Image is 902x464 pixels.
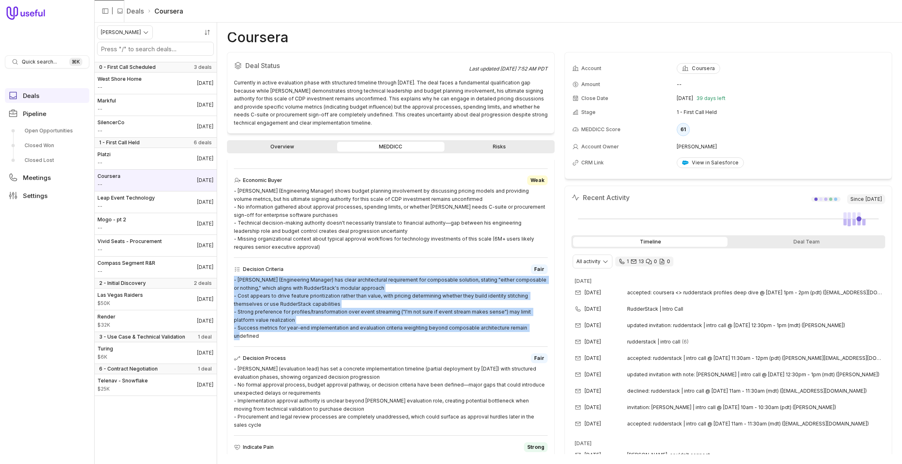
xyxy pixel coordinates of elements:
span: 1 deal [198,366,212,372]
div: 1 call and 13 email threads [615,257,673,266]
time: Deal Close Date [197,102,213,108]
span: RudderStack | Intro Call [627,306,872,312]
div: Decision Process [234,353,548,363]
time: [DATE] [585,452,601,458]
span: Pipeline [23,111,46,117]
a: Render$32K[DATE] [94,310,217,332]
span: Quick search... [22,59,57,65]
span: SilencerCo [97,119,125,126]
a: Risks [446,142,553,152]
div: Deal Team [729,237,884,247]
a: Closed Lost [5,154,89,167]
time: Deal Close Date [197,350,213,356]
span: Amount [581,81,600,88]
span: Mogo - pt 2 [97,216,126,223]
div: Pipeline submenu [5,124,89,167]
div: Currently in active evaluation phase with structured timeline through [DATE]. The deal faces a fu... [234,79,548,127]
a: Deals [5,88,89,103]
time: [DATE] [585,322,601,329]
span: Account Owner [581,143,619,150]
span: Markful [97,98,116,104]
span: 1 - First Call Held [99,139,140,146]
div: Indicate Pain [234,442,548,452]
h1: Coursera [227,32,288,42]
span: Amount [97,106,116,112]
a: West Shore Home--[DATE] [94,73,217,94]
input: Search deals by name [97,42,213,55]
span: Amount [97,268,155,275]
span: 39 days left [696,95,725,102]
nav: Deals [94,23,217,464]
time: Deal Close Date [197,264,213,271]
span: Amount [97,322,116,328]
span: Render [97,314,116,320]
a: Closed Won [5,139,89,152]
span: Fair [534,266,544,273]
a: Open Opportunities [5,124,89,137]
button: Collapse sidebar [99,5,111,17]
span: 2 - Initial Discovery [99,280,146,287]
span: Since [847,194,885,204]
td: 1 - First Call Held [677,106,884,119]
span: 3 - Use Case & Technical Validation [99,334,185,340]
div: Coursera [682,65,715,72]
td: [PERSON_NAME] [677,140,884,153]
span: Strong [527,444,544,450]
a: Leap Event Technology--[DATE] [94,191,217,213]
li: Coursera [147,6,183,16]
h2: Recent Activity [571,193,630,202]
span: Amount [97,300,143,307]
div: Timeline [573,237,727,247]
a: Coursera--[DATE] [94,170,217,191]
a: Overview [229,142,335,152]
span: Deals [23,93,39,99]
time: [DATE] [585,421,601,427]
span: Fair [534,355,544,362]
span: CRM Link [581,159,604,166]
span: 2 deals [194,280,212,287]
div: - [PERSON_NAME] (evaluation lead) has set a concrete implementation timeline (partial deployment ... [234,365,548,429]
a: Las Vegas Raiders$50K[DATE] [94,289,217,310]
span: Compass Segment R&R [97,260,155,266]
div: 61 [677,123,690,136]
a: Markful--[DATE] [94,94,217,116]
span: updated invitation: rudderstack | intro call @ [DATE] 12:30pm - 1pm (mdt) ([PERSON_NAME]) [627,322,845,329]
time: Deal Close Date [197,221,213,227]
span: declined: rudderstack | intro call @ [DATE] 11am - 11:30am (mdt) ([EMAIL_ADDRESS][DOMAIN_NAME]) [627,388,867,394]
time: [DATE] [585,289,601,296]
span: 3 deals [194,64,212,71]
a: SilencerCo--[DATE] [94,116,217,137]
span: Account [581,65,601,72]
time: [DATE] [575,440,592,446]
span: Amount [97,225,126,231]
span: Amount [97,84,142,91]
span: 6 - Contract Negotiation [99,366,158,372]
span: Amount [97,159,111,166]
a: Pipeline [5,106,89,121]
time: [DATE] [585,355,601,362]
time: Deal Close Date [197,80,213,86]
time: [DATE] [585,371,601,378]
time: Deal Close Date [197,199,213,205]
a: MEDDICC [337,142,444,152]
span: accepted: rudderstack | intro call @ [DATE] 11:30am - 12pm (pdt) ([PERSON_NAME][EMAIL_ADDRESS][DO... [627,355,882,362]
div: View in Salesforce [682,159,739,166]
a: Compass Segment R&R--[DATE] [94,257,217,278]
time: Deal Close Date [197,318,213,324]
div: Last updated [469,66,548,72]
span: 6 deals [194,139,212,146]
a: Vivid Seats - Procurement--[DATE] [94,235,217,256]
time: [DATE] [866,196,882,202]
span: 0 - First Call Scheduled [99,64,156,71]
h2: Deal Status [234,59,469,72]
kbd: ⌘ K [69,58,82,66]
time: Deal Close Date [197,382,213,388]
time: Deal Close Date [197,242,213,249]
div: - [PERSON_NAME] (Engineering Manager) shows budget planning involvement by discussing pricing mod... [234,187,548,251]
a: Platzi--[DATE] [94,148,217,169]
span: accepted: rudderstack | intro call @ [DATE] 11am - 11:30am (mdt) ([EMAIL_ADDRESS][DOMAIN_NAME]) [627,421,869,427]
a: Deals [127,6,144,16]
span: Weak [530,177,544,184]
span: Amount [97,354,113,360]
span: | [111,6,113,16]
